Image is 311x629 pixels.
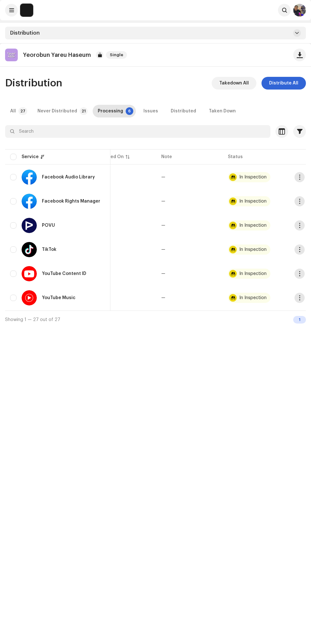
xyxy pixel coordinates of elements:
div: In Inspection [239,223,267,228]
button: Distribute All [261,77,306,90]
p-badge: 21 [80,107,88,115]
div: Facebook Rights Manager [42,199,100,204]
div: In Inspection [239,175,267,179]
div: Facebook Audio Library [42,175,95,179]
div: Service [22,154,39,160]
img: d60ecab1-267f-4fbc-90db-2a3bb31387e7 [293,4,306,17]
span: Distribution [5,78,62,88]
re-a-table-badge: — [161,296,165,300]
span: Distribution [10,30,40,36]
span: Showing 1 — 27 out of 27 [5,318,60,322]
re-a-table-badge: — [161,199,165,204]
img: de0d2825-999c-4937-b35a-9adca56ee094 [20,4,33,17]
div: Distributed [171,105,196,117]
span: Single [106,51,127,59]
div: In Inspection [239,199,267,204]
div: Taken Down [209,105,236,117]
div: YouTube Music [42,296,76,300]
re-a-table-badge: — [161,247,165,252]
re-a-table-badge: — [161,175,165,179]
div: YouTube Content ID [42,271,86,276]
span: Distribute All [269,77,298,90]
div: In Inspection [239,296,267,300]
div: 1 [293,316,306,324]
div: In Inspection [239,271,267,276]
div: POVU [42,223,55,228]
img: 39115c42-cfed-44ea-876f-6f1ca6c40d37 [5,49,18,61]
span: Takedown All [219,77,249,90]
div: TikTok [42,247,56,252]
re-a-table-badge: — [161,223,165,228]
div: Never Distributed [37,105,77,117]
button: Takedown All [212,77,256,90]
input: Search [5,125,270,138]
p: Yeorobun Yareu Haseum [23,52,91,58]
div: All [10,105,16,117]
p-badge: 6 [126,107,133,115]
div: Issues [143,105,158,117]
div: Processing [98,105,123,117]
div: In Inspection [239,247,267,252]
p-badge: 27 [18,107,27,115]
re-a-table-badge: — [161,271,165,276]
